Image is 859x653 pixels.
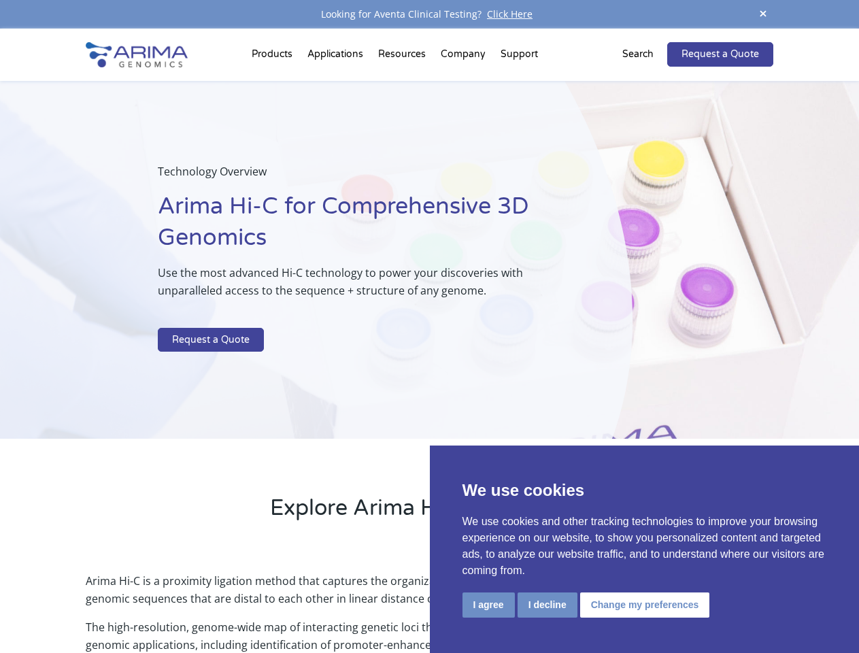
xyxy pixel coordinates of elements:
p: We use cookies and other tracking technologies to improve your browsing experience on our website... [462,514,827,579]
p: Search [622,46,654,63]
p: Use the most advanced Hi-C technology to power your discoveries with unparalleled access to the s... [158,264,564,310]
a: Request a Quote [667,42,773,67]
a: Click Here [482,7,538,20]
button: Change my preferences [580,592,710,618]
img: Arima-Genomics-logo [86,42,188,67]
div: Looking for Aventa Clinical Testing? [86,5,773,23]
p: Technology Overview [158,163,564,191]
h2: Explore Arima Hi-C Technology [86,493,773,534]
p: Arima Hi-C is a proximity ligation method that captures the organizational structure of chromatin... [86,572,773,618]
a: Request a Quote [158,328,264,352]
p: We use cookies [462,478,827,503]
button: I decline [518,592,577,618]
h1: Arima Hi-C for Comprehensive 3D Genomics [158,191,564,264]
button: I agree [462,592,515,618]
